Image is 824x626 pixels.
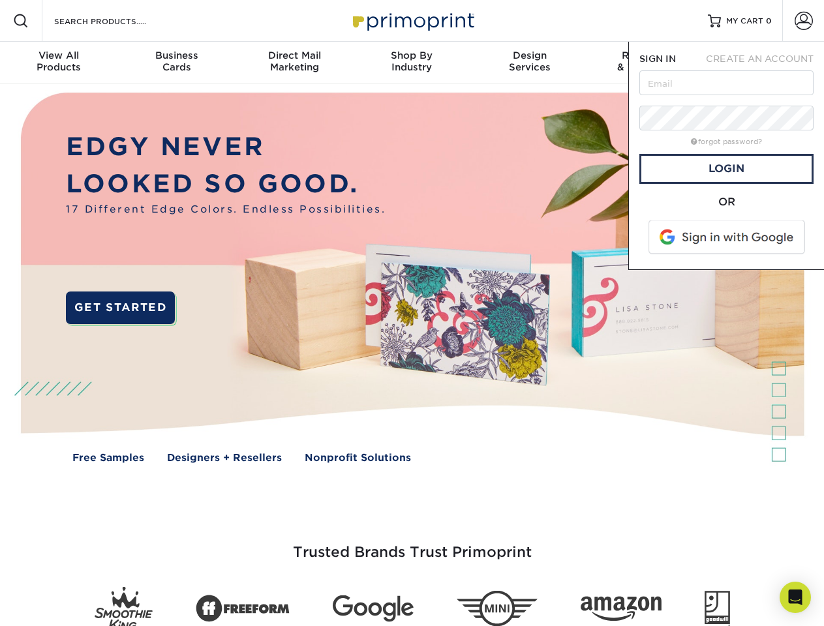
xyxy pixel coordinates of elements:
a: forgot password? [691,138,762,146]
a: GET STARTED [66,291,175,324]
a: DesignServices [471,42,588,83]
p: EDGY NEVER [66,128,386,166]
p: LOOKED SO GOOD. [66,166,386,203]
a: Shop ByIndustry [353,42,470,83]
img: Amazon [581,597,662,621]
div: OR [639,194,814,210]
div: Marketing [236,50,353,73]
span: 17 Different Edge Colors. Endless Possibilities. [66,202,386,217]
span: Direct Mail [236,50,353,61]
span: CREATE AN ACCOUNT [706,53,814,64]
a: Free Samples [72,451,144,466]
div: Industry [353,50,470,73]
input: Email [639,70,814,95]
span: SIGN IN [639,53,676,64]
span: Design [471,50,588,61]
span: MY CART [726,16,763,27]
a: Nonprofit Solutions [305,451,411,466]
a: Login [639,154,814,184]
img: Primoprint [347,7,478,35]
a: Direct MailMarketing [236,42,353,83]
a: Designers + Resellers [167,451,282,466]
img: Goodwill [705,591,730,626]
span: 0 [766,16,772,25]
span: Resources [588,50,706,61]
input: SEARCH PRODUCTS..... [53,13,180,29]
a: Resources& Templates [588,42,706,83]
div: Open Intercom Messenger [780,582,811,613]
div: & Templates [588,50,706,73]
h3: Trusted Brands Trust Primoprint [31,513,794,576]
div: Cards [117,50,235,73]
img: Google [333,595,414,622]
span: Business [117,50,235,61]
a: BusinessCards [117,42,235,83]
div: Services [471,50,588,73]
span: Shop By [353,50,470,61]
